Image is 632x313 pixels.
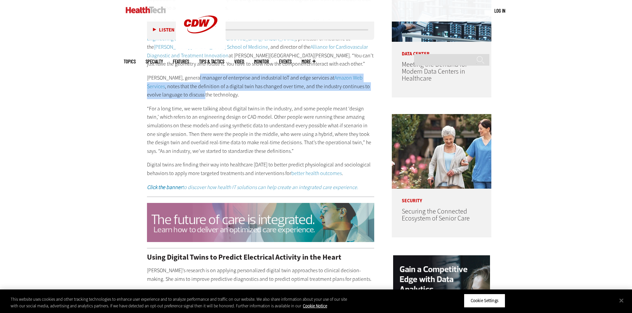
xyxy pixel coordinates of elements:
a: Securing the Connected Ecosystem of Senior Care [402,207,470,223]
a: More information about your privacy [303,303,327,309]
a: CDW [176,44,226,51]
img: Home [126,7,166,13]
button: Cookie Settings [464,294,505,308]
span: More [302,59,316,64]
a: Events [279,59,292,64]
span: Topics [124,59,136,64]
div: This website uses cookies and other tracking technologies to enhance user experience and to analy... [11,296,348,309]
button: Close [614,293,629,308]
p: [PERSON_NAME], general manager of enterprise and industrial IoT and edge services at , notes that... [147,74,375,99]
a: Amazon Web Services [147,74,363,90]
a: Video [234,59,244,64]
div: User menu [494,7,505,14]
a: Meeting the Demand for Modern Data Centers in Healthcare [402,60,467,83]
p: Security [392,189,491,203]
strong: Click the banner [147,184,182,191]
a: Click the bannerto discover how health IT solutions can help create an integrated care experience. [147,184,358,191]
a: MonITor [254,59,269,64]
p: “For a long time, we were talking about digital twins in the industry, and some people meant ‘des... [147,104,375,156]
a: Log in [494,8,505,14]
img: nurse walks with senior woman through a garden [392,114,491,189]
span: Specialty [146,59,163,64]
a: Tips & Tactics [199,59,224,64]
p: Digital twins are finding their way into healthcare [DATE] to better predict physiological and so... [147,160,375,177]
a: better health outcomes [291,170,342,177]
p: [PERSON_NAME]’s research is on applying personalized digital twin approaches to clinical decision... [147,266,375,283]
em: to discover how health IT solutions can help create an integrated care experience. [182,184,358,191]
a: Features [173,59,189,64]
h2: Using Digital Twins to Predict Electrical Activity in the Heart [147,254,375,261]
img: Future of Care WP Bundle [147,203,375,242]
